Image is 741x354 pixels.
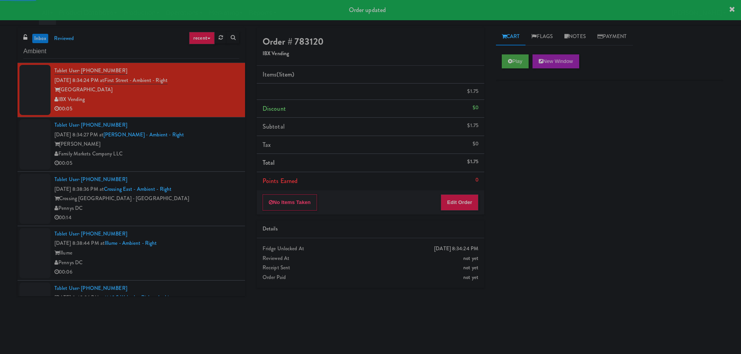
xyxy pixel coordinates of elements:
[502,54,529,68] button: Play
[441,194,478,211] button: Edit Order
[104,185,172,193] a: Crossing East - Ambient - Right
[23,44,239,59] input: Search vision orders
[54,77,104,84] span: [DATE] 8:34:24 PM at
[54,267,239,277] div: 00:06
[54,159,239,168] div: 00:05
[103,131,184,138] a: [PERSON_NAME] - Ambient - Right
[263,37,478,47] h4: Order # 783120
[32,34,48,44] a: inbox
[54,176,127,183] a: Tablet User· [PHONE_NUMBER]
[54,230,127,237] a: Tablet User· [PHONE_NUMBER]
[54,239,105,247] span: [DATE] 8:38:44 PM at
[592,28,633,45] a: Payment
[263,70,294,79] span: Items
[18,281,245,335] li: Tablet User· [PHONE_NUMBER][DATE] 8:40:06 PM at1140 S Wabash - Right - Ambient[STREET_ADDRESS]H&H...
[263,194,317,211] button: No Items Taken
[79,67,127,74] span: · [PHONE_NUMBER]
[463,274,478,281] span: not yet
[263,273,478,283] div: Order Paid
[54,95,239,105] div: IBX Vending
[54,194,239,204] div: Crossing [GEOGRAPHIC_DATA] - [GEOGRAPHIC_DATA]
[463,264,478,271] span: not yet
[496,28,526,45] a: Cart
[263,244,478,254] div: Fridge Unlocked At
[18,117,245,172] li: Tablet User· [PHONE_NUMBER][DATE] 8:34:27 PM at[PERSON_NAME] - Ambient - Right[PERSON_NAME]Family...
[54,204,239,213] div: Pennys DC
[54,140,239,149] div: [PERSON_NAME]
[526,28,559,45] a: Flags
[105,239,157,247] a: Illume - Ambient - Right
[54,284,127,292] a: Tablet User· [PHONE_NUMBER]
[18,226,245,281] li: Tablet User· [PHONE_NUMBER][DATE] 8:38:44 PM atIllume - Ambient - RightIllumePennys DC00:06
[277,70,294,79] span: (1 )
[473,103,478,113] div: $0
[54,131,103,138] span: [DATE] 8:34:27 PM at
[54,104,239,114] div: 00:05
[473,139,478,149] div: $0
[54,149,239,159] div: Family Markets Company LLC
[434,244,478,254] div: [DATE] 8:34:24 PM
[54,258,239,268] div: Pennys DC
[263,104,286,113] span: Discount
[467,121,478,131] div: $1.75
[263,158,275,167] span: Total
[54,85,239,95] div: [GEOGRAPHIC_DATA]
[104,77,168,84] a: First Street - Ambient - Right
[105,294,176,301] a: 1140 S Wabash - Right - Ambient
[263,51,478,57] h5: IBX Vending
[349,5,386,14] span: Order updated
[189,32,215,44] a: recent
[475,175,478,185] div: 0
[263,140,271,149] span: Tax
[54,121,127,129] a: Tablet User· [PHONE_NUMBER]
[263,263,478,273] div: Receipt Sent
[52,34,76,44] a: reviewed
[54,294,105,301] span: [DATE] 8:40:06 PM at
[263,224,478,234] div: Details
[54,185,104,193] span: [DATE] 8:38:36 PM at
[79,230,127,237] span: · [PHONE_NUMBER]
[467,87,478,96] div: $1.75
[18,63,245,117] li: Tablet User· [PHONE_NUMBER][DATE] 8:34:24 PM atFirst Street - Ambient - Right[GEOGRAPHIC_DATA]IBX...
[54,67,127,75] a: Tablet User· [PHONE_NUMBER]
[54,213,239,223] div: 00:14
[559,28,592,45] a: Notes
[18,172,245,226] li: Tablet User· [PHONE_NUMBER][DATE] 8:38:36 PM atCrossing East - Ambient - RightCrossing [GEOGRAPHI...
[467,157,478,167] div: $1.75
[263,176,298,185] span: Points Earned
[79,176,127,183] span: · [PHONE_NUMBER]
[533,54,579,68] button: New Window
[79,121,127,129] span: · [PHONE_NUMBER]
[263,254,478,263] div: Reviewed At
[281,70,292,79] ng-pluralize: item
[463,255,478,262] span: not yet
[79,284,127,292] span: · [PHONE_NUMBER]
[263,122,285,131] span: Subtotal
[54,248,239,258] div: Illume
